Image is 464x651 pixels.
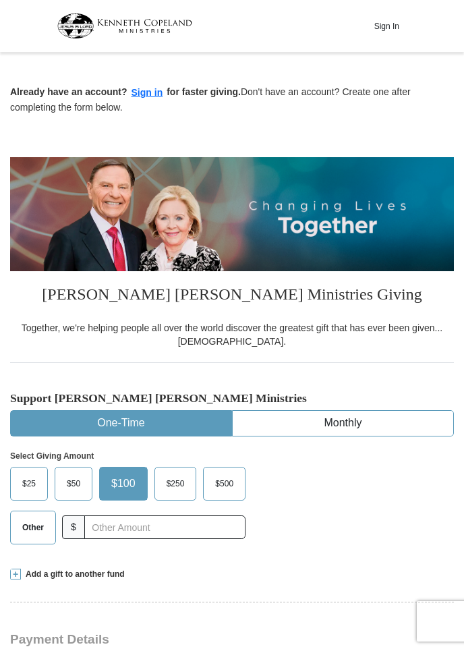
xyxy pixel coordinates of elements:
[84,515,245,539] input: Other Amount
[21,569,125,580] span: Add a gift to another fund
[160,474,192,494] span: $250
[11,411,231,436] button: One-Time
[10,321,454,348] div: Together, we're helping people all over the world discover the greatest gift that has ever been g...
[16,474,42,494] span: $25
[366,16,407,36] button: Sign In
[208,474,240,494] span: $500
[10,86,241,97] strong: Already have an account? for faster giving.
[10,451,94,461] strong: Select Giving Amount
[62,515,85,539] span: $
[10,391,454,405] h5: Support [PERSON_NAME] [PERSON_NAME] Ministries
[10,632,454,648] h3: Payment Details
[127,85,167,101] button: Sign in
[10,85,454,114] p: Don't have an account? Create one after completing the form below.
[105,474,142,494] span: $100
[16,517,51,538] span: Other
[233,411,453,436] button: Monthly
[60,474,87,494] span: $50
[10,271,454,321] h3: [PERSON_NAME] [PERSON_NAME] Ministries Giving
[57,13,192,38] img: kcm-header-logo.svg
